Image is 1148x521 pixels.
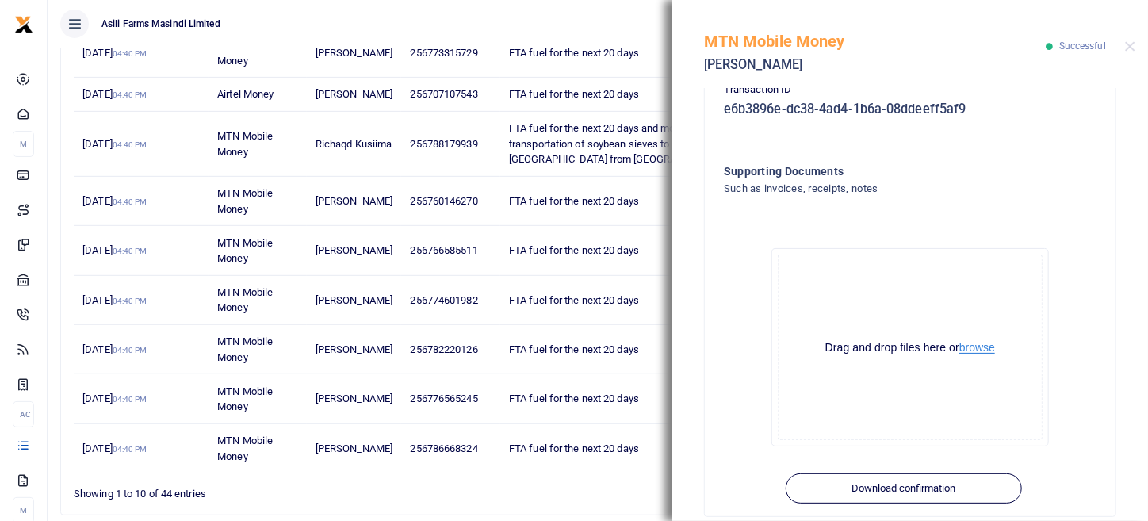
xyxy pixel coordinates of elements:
[316,442,392,454] span: [PERSON_NAME]
[217,39,273,67] span: MTN Mobile Money
[411,47,478,59] span: 256773315729
[113,297,147,305] small: 04:40 PM
[82,138,147,150] span: [DATE]
[509,122,732,165] span: FTA fuel for the next 20 days and money for transportation of soybean sieves to [GEOGRAPHIC_DATA]...
[82,88,147,100] span: [DATE]
[113,49,147,58] small: 04:40 PM
[509,47,639,59] span: FTA fuel for the next 20 days
[724,82,1096,98] p: Transaction ID
[316,88,392,100] span: [PERSON_NAME]
[113,90,147,99] small: 04:40 PM
[316,244,392,256] span: [PERSON_NAME]
[704,57,1047,73] h5: [PERSON_NAME]
[82,393,147,404] span: [DATE]
[786,473,1021,504] button: Download confirmation
[316,195,392,207] span: [PERSON_NAME]
[82,244,147,256] span: [DATE]
[14,17,33,29] a: logo-small logo-large logo-large
[1125,41,1135,52] button: Close
[217,187,273,215] span: MTN Mobile Money
[509,195,639,207] span: FTA fuel for the next 20 days
[959,342,995,354] button: browse
[113,395,147,404] small: 04:40 PM
[82,47,147,59] span: [DATE]
[509,393,639,404] span: FTA fuel for the next 20 days
[13,131,34,157] li: M
[217,385,273,413] span: MTN Mobile Money
[113,346,147,354] small: 04:40 PM
[509,442,639,454] span: FTA fuel for the next 20 days
[411,195,478,207] span: 256760146270
[74,477,504,502] div: Showing 1 to 10 of 44 entries
[411,393,478,404] span: 256776565245
[113,247,147,255] small: 04:40 PM
[113,140,147,149] small: 04:40 PM
[411,294,478,306] span: 256774601982
[779,340,1042,355] div: Drag and drop files here or
[316,47,392,59] span: [PERSON_NAME]
[509,343,639,355] span: FTA fuel for the next 20 days
[724,102,1096,117] h5: e6b3896e-dc38-4ad4-1b6a-08ddeeff5af9
[724,180,1032,197] h4: Such as invoices, receipts, notes
[316,138,392,150] span: Richaqd Kusiima
[704,32,1047,51] h5: MTN Mobile Money
[509,244,639,256] span: FTA fuel for the next 20 days
[411,88,478,100] span: 256707107543
[411,442,478,454] span: 256786668324
[509,294,639,306] span: FTA fuel for the next 20 days
[82,195,147,207] span: [DATE]
[411,138,478,150] span: 256788179939
[217,237,273,265] span: MTN Mobile Money
[724,163,1032,180] h4: Supporting Documents
[316,393,392,404] span: [PERSON_NAME]
[95,17,227,31] span: Asili Farms Masindi Limited
[13,401,34,427] li: Ac
[113,445,147,454] small: 04:40 PM
[411,244,478,256] span: 256766585511
[82,343,147,355] span: [DATE]
[217,130,273,158] span: MTN Mobile Money
[113,197,147,206] small: 04:40 PM
[316,294,392,306] span: [PERSON_NAME]
[1059,40,1106,52] span: Successful
[316,343,392,355] span: [PERSON_NAME]
[509,88,639,100] span: FTA fuel for the next 20 days
[82,442,147,454] span: [DATE]
[217,88,274,100] span: Airtel Money
[771,248,1049,446] div: File Uploader
[217,435,273,462] span: MTN Mobile Money
[217,286,273,314] span: MTN Mobile Money
[411,343,478,355] span: 256782220126
[14,15,33,34] img: logo-small
[82,294,147,306] span: [DATE]
[217,335,273,363] span: MTN Mobile Money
